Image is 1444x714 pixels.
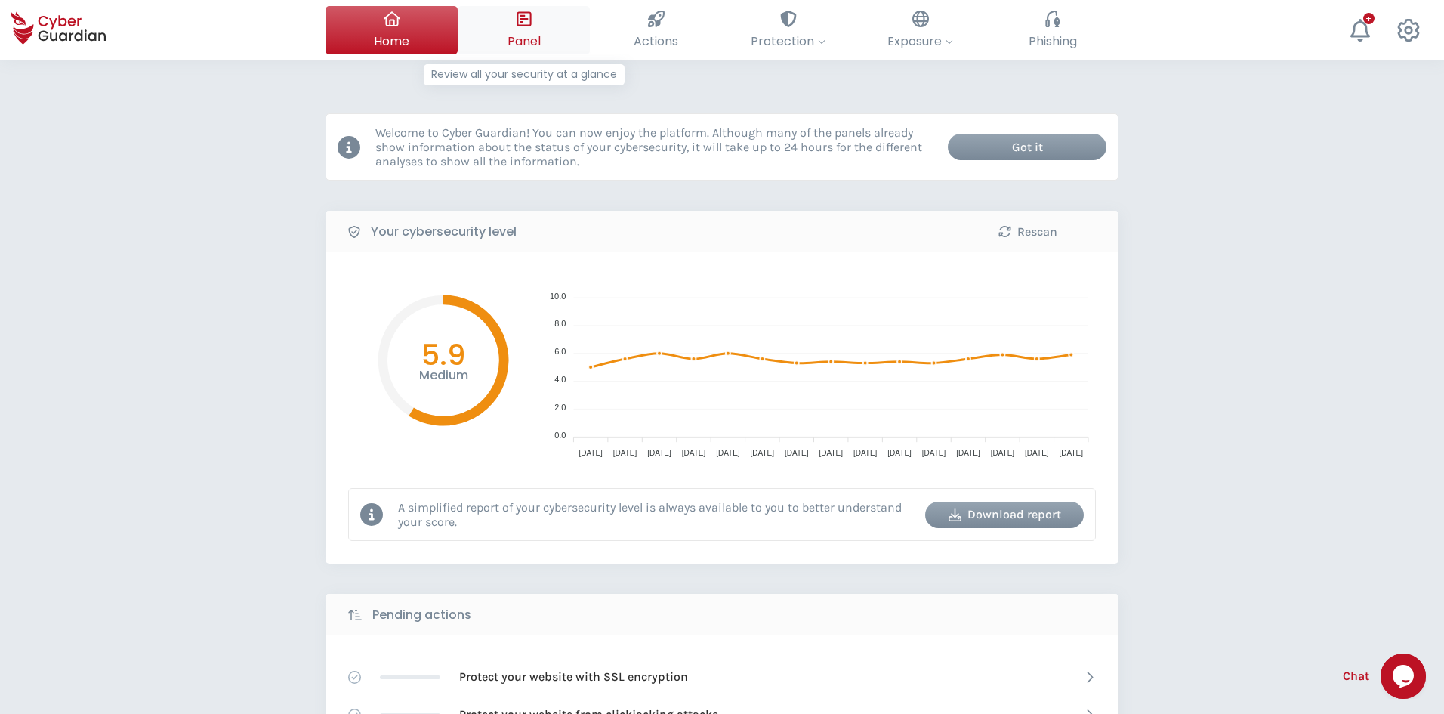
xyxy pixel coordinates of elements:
p: Welcome to Cyber Guardian! You can now enjoy the platform. Although many of the panels already sh... [375,125,936,168]
tspan: 10.0 [550,292,566,301]
button: PanelReview all your security at a glance [458,6,590,54]
tspan: 2.0 [554,403,566,412]
tspan: [DATE] [751,449,775,457]
div: Download report [936,505,1072,524]
button: Protection [722,6,854,54]
p: A simplified report of your cybersecurity level is always available to you to better understand y... [398,500,914,529]
tspan: [DATE] [819,449,843,457]
div: Rescan [960,223,1096,241]
tspan: 6.0 [554,347,566,356]
button: Home [326,6,458,54]
div: Got it [959,138,1095,156]
tspan: [DATE] [991,449,1015,457]
b: Your cybersecurity level [371,223,517,241]
tspan: 8.0 [554,319,566,328]
button: Download report [925,502,1084,528]
span: Home [374,32,409,51]
tspan: [DATE] [853,449,878,457]
span: Exposure [887,32,953,51]
tspan: [DATE] [647,449,671,457]
tspan: [DATE] [579,449,603,457]
tspan: [DATE] [716,449,740,457]
div: + [1363,13,1375,24]
tspan: 4.0 [554,375,566,384]
span: Panel [508,32,541,51]
b: Pending actions [372,606,471,624]
tspan: [DATE] [1060,449,1084,457]
p: Review all your security at a glance [424,64,625,85]
button: Exposure [854,6,986,54]
tspan: [DATE] [1025,449,1049,457]
span: Chat [1343,667,1369,685]
span: Protection [751,32,825,51]
span: Phishing [1029,32,1077,51]
button: Got it [948,134,1106,160]
tspan: 0.0 [554,431,566,440]
tspan: [DATE] [887,449,912,457]
tspan: [DATE] [682,449,706,457]
tspan: [DATE] [785,449,809,457]
tspan: [DATE] [613,449,637,457]
iframe: chat widget [1381,654,1429,699]
button: Phishing [986,6,1118,54]
span: Actions [634,32,678,51]
button: Rescan [949,218,1107,245]
p: Protect your website with SSL encryption [459,669,688,685]
tspan: [DATE] [956,449,980,457]
tspan: [DATE] [922,449,946,457]
button: Actions [590,6,722,54]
